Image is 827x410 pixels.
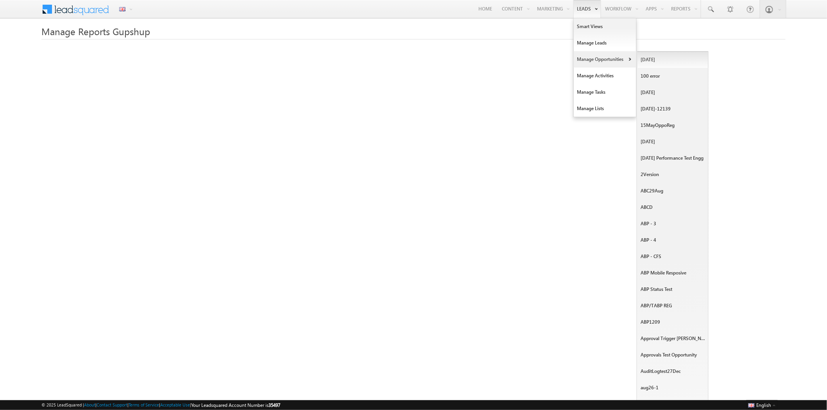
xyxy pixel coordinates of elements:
[637,68,709,84] a: 100 error
[160,402,190,407] a: Acceptable Use
[637,330,709,347] a: Approval Trigger [PERSON_NAME] opps
[746,400,778,410] button: English
[637,52,709,68] a: [DATE]
[129,402,159,407] a: Terms of Service
[574,18,636,35] a: Smart Views
[637,232,709,248] a: ABP - 4
[637,84,709,101] a: [DATE]
[637,117,709,134] a: 15MayOppoReg
[574,35,636,51] a: Manage Leads
[637,265,709,281] a: ABP Mobile Resposive
[637,183,709,199] a: ABC29Aug
[637,314,709,330] a: ABP1209
[637,298,709,314] a: ABP/TABP REG
[637,380,709,396] a: aug26-1
[637,248,709,265] a: ABP - CFS
[269,402,280,408] span: 35497
[191,402,280,408] span: Your Leadsquared Account Number is
[97,402,127,407] a: Contact Support
[574,100,636,117] a: Manage Lists
[574,68,636,84] a: Manage Activities
[41,401,280,409] span: © 2025 LeadSquared | | | | |
[637,281,709,298] a: ABP Status Test
[41,25,150,37] span: Manage Reports Gupshup
[637,166,709,183] a: 2Version
[757,402,772,408] span: English
[637,134,709,150] a: [DATE]
[637,199,709,216] a: ABCD
[637,363,709,380] a: AuditLogtest27Dec
[84,402,95,407] a: About
[637,101,709,117] a: [DATE]-12139
[574,51,636,68] a: Manage Opportunities
[574,84,636,100] a: Manage Tasks
[637,150,709,166] a: [DATE] Performance Test Engg
[637,347,709,363] a: Approvals Test Opportunity
[637,216,709,232] a: ABP - 3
